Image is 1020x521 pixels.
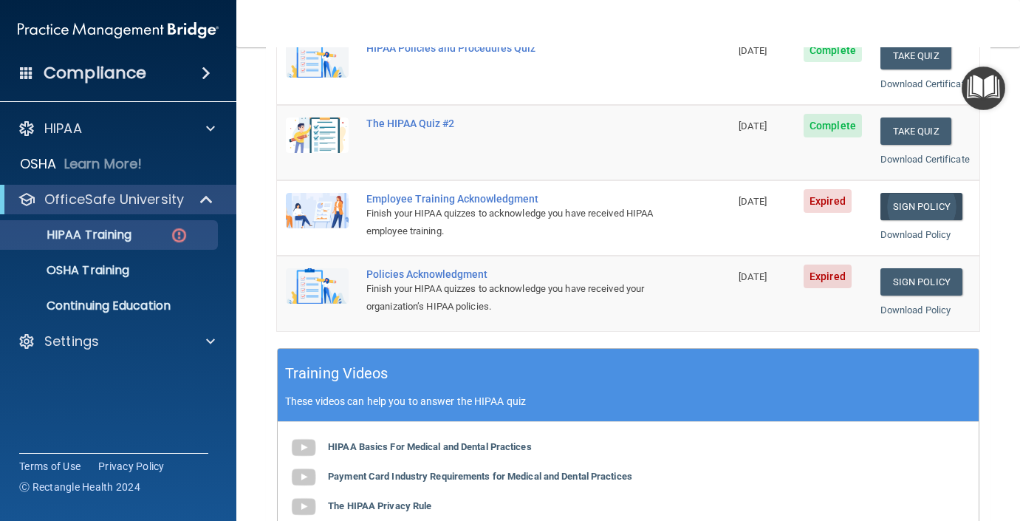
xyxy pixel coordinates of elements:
span: Expired [804,265,852,288]
a: Privacy Policy [98,459,165,474]
a: Download Certificate [880,78,970,89]
p: These videos can help you to answer the HIPAA quiz [285,395,971,407]
span: Ⓒ Rectangle Health 2024 [19,480,140,494]
div: Policies Acknowledgment [366,268,656,280]
img: danger-circle.6113f641.png [170,226,188,245]
a: HIPAA [18,120,215,137]
b: The HIPAA Privacy Rule [328,500,431,511]
p: OfficeSafe University [44,191,184,208]
a: Download Certificate [880,154,970,165]
span: Complete [804,38,862,62]
a: Sign Policy [880,193,962,220]
div: Finish your HIPAA quizzes to acknowledge you have received HIPAA employee training. [366,205,656,240]
a: Sign Policy [880,268,962,296]
b: HIPAA Basics For Medical and Dental Practices [328,441,532,452]
span: [DATE] [739,196,767,207]
span: Expired [804,189,852,213]
h5: Training Videos [285,361,389,387]
div: Finish your HIPAA quizzes to acknowledge you have received your organization’s HIPAA policies. [366,280,656,316]
img: PMB logo [18,16,219,45]
span: [DATE] [739,45,767,56]
a: Download Policy [880,229,951,240]
a: OfficeSafe University [18,191,214,208]
p: Settings [44,333,99,350]
span: [DATE] [739,120,767,132]
button: Take Quiz [880,118,951,145]
button: Take Quiz [880,42,951,69]
p: Learn More! [64,155,143,173]
a: Terms of Use [19,459,81,474]
div: The HIPAA Quiz #2 [366,118,656,129]
p: OSHA [20,155,57,173]
h4: Compliance [44,63,146,84]
img: gray_youtube_icon.38fcd6cc.png [289,463,318,492]
a: Download Policy [880,304,951,316]
p: HIPAA Training [10,228,131,242]
a: Settings [18,333,215,350]
div: Employee Training Acknowledgment [366,193,656,205]
div: HIPAA Policies and Procedures Quiz [366,42,656,54]
span: Complete [804,114,862,137]
p: OSHA Training [10,263,129,278]
p: Continuing Education [10,299,211,313]
span: [DATE] [739,271,767,282]
img: gray_youtube_icon.38fcd6cc.png [289,433,318,463]
b: Payment Card Industry Requirements for Medical and Dental Practices [328,471,632,482]
p: HIPAA [44,120,82,137]
button: Open Resource Center [962,67,1005,110]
